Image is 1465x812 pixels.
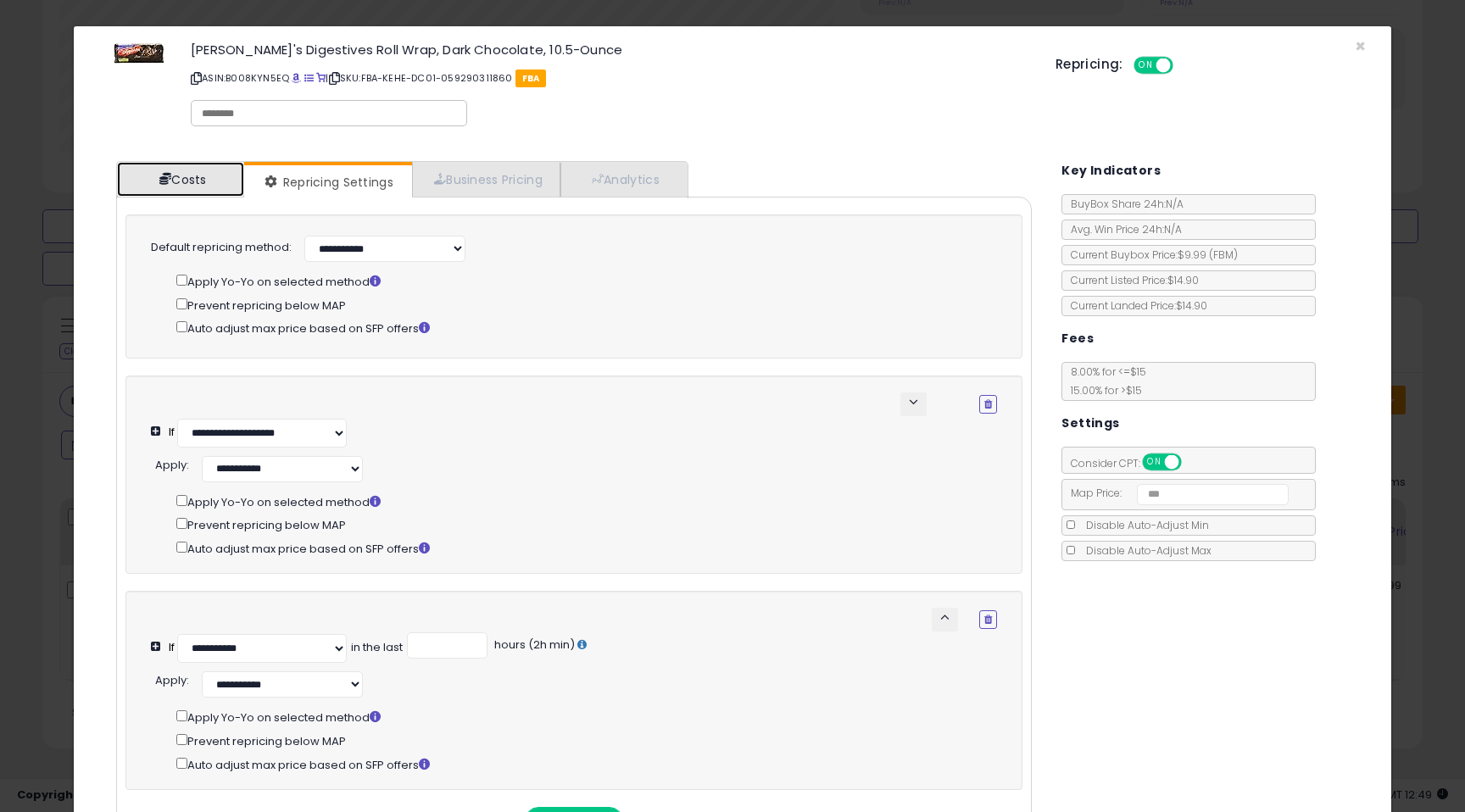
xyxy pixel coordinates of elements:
[176,538,1014,558] div: Auto adjust max price based on SFP offers
[1135,58,1156,73] span: ON
[155,667,189,689] div: :
[176,754,1014,774] div: Auto adjust max price based on SFP offers
[176,492,1014,511] div: Apply Yo-Yo on selected method
[937,609,953,626] span: keyboard_arrow_up
[984,399,992,409] i: Remove Condition
[1179,455,1206,470] span: OFF
[1062,298,1207,313] span: Current Landed Price: $14.90
[515,70,547,87] span: FBA
[176,514,1014,534] div: Prevent repricing below MAP
[176,318,997,337] div: Auto adjust max price based on SFP offers
[1056,58,1123,71] h5: Repricing:
[191,43,1030,56] h3: [PERSON_NAME]'s Digestives Roll Wrap, Dark Chocolate, 10.5-Ounce
[176,271,997,291] div: Apply Yo-Yo on selected method
[560,162,686,197] a: Analytics
[1061,328,1094,349] h5: Fees
[492,637,575,653] span: hours (2h min)
[151,240,292,256] label: Default repricing method:
[1062,197,1184,211] span: BuyBox Share 24h: N/A
[176,295,997,314] div: Prevent repricing below MAP
[1144,455,1165,470] span: ON
[1062,383,1142,398] span: 15.00 % for > $15
[1170,58,1197,73] span: OFF
[176,731,1014,750] div: Prevent repricing below MAP
[1209,247,1238,262] span: ( FBM )
[1178,247,1238,262] span: $9.99
[244,165,410,199] a: Repricing Settings
[117,162,244,197] a: Costs
[1062,273,1199,287] span: Current Listed Price: $14.90
[1062,486,1289,500] span: Map Price:
[984,615,992,625] i: Remove Condition
[316,71,326,85] a: Your listing only
[1061,413,1119,434] h5: Settings
[412,162,560,197] a: Business Pricing
[155,452,189,474] div: :
[1078,518,1209,532] span: Disable Auto-Adjust Min
[176,707,1014,726] div: Apply Yo-Yo on selected method
[1078,543,1212,558] span: Disable Auto-Adjust Max
[1062,222,1182,236] span: Avg. Win Price 24h: N/A
[905,394,922,410] span: keyboard_arrow_down
[1061,160,1161,181] h5: Key Indicators
[191,64,1030,92] p: ASIN: B008KYN5EQ | SKU: FBA-KEHE-DC01-059290311860
[1062,247,1238,262] span: Current Buybox Price:
[304,71,314,85] a: All offer listings
[1062,456,1204,470] span: Consider CPT:
[155,457,187,473] span: Apply
[1062,364,1146,398] span: 8.00 % for <= $15
[114,43,164,64] img: 41M0UfL1JQL._SL60_.jpg
[1355,34,1366,58] span: ×
[351,640,403,656] div: in the last
[292,71,301,85] a: BuyBox page
[155,672,187,688] span: Apply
